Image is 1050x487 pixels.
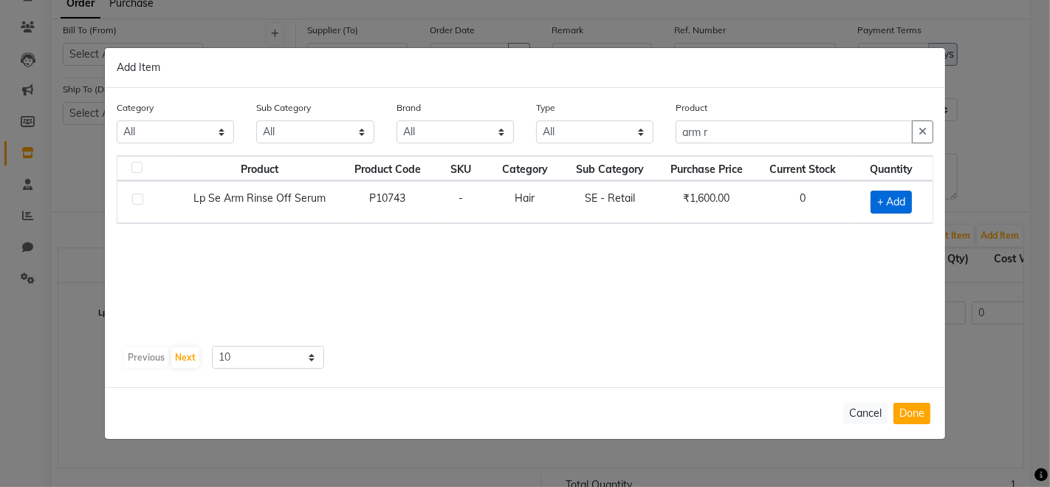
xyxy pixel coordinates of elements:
td: Hair [487,181,563,223]
th: Product Code [341,156,435,181]
label: Brand [397,101,421,115]
label: Sub Category [256,101,311,115]
th: Quantity [849,156,933,181]
th: Sub Category [563,156,657,181]
span: Purchase Price [670,163,743,176]
td: ₹1,600.00 [657,181,756,223]
button: Cancel [843,403,888,424]
button: Done [893,403,930,424]
th: Product [178,156,341,181]
label: Product [676,101,707,115]
td: 0 [756,181,850,223]
th: Current Stock [756,156,850,181]
span: + Add [871,191,912,214]
td: - [434,181,487,223]
button: Next [171,347,199,368]
label: Category [117,101,154,115]
td: P10743 [341,181,435,223]
td: Lp Se Arm Rinse Off Serum [178,181,341,223]
th: SKU [434,156,487,181]
div: Add Item [105,48,945,88]
input: Search or Scan Product [676,120,913,143]
label: Type [536,101,555,115]
td: SE - Retail [563,181,657,223]
th: Category [487,156,563,181]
